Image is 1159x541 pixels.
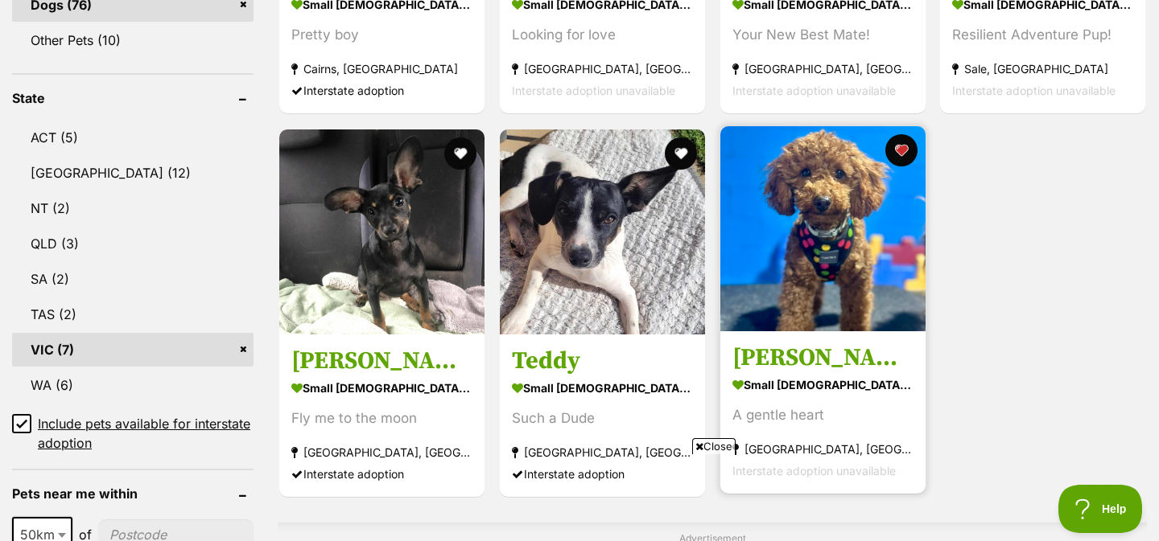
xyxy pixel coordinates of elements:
[512,376,693,400] strong: small [DEMOGRAPHIC_DATA] Dog
[512,25,693,47] div: Looking for love
[732,373,914,396] strong: small [DEMOGRAPHIC_DATA] Dog
[291,346,472,376] h3: [PERSON_NAME]
[512,441,693,463] strong: [GEOGRAPHIC_DATA], [GEOGRAPHIC_DATA]
[732,59,914,80] strong: [GEOGRAPHIC_DATA], [GEOGRAPHIC_DATA]
[12,91,254,105] header: State
[512,408,693,429] div: Such a Dude
[952,84,1116,98] span: Interstate adoption unavailable
[512,59,693,80] strong: [GEOGRAPHIC_DATA], [GEOGRAPHIC_DATA]
[279,334,485,497] a: [PERSON_NAME] small [DEMOGRAPHIC_DATA] Dog Fly me to the moon [GEOGRAPHIC_DATA], [GEOGRAPHIC_DATA...
[692,438,736,454] span: Close
[500,334,705,497] a: Teddy small [DEMOGRAPHIC_DATA] Dog Such a Dude [GEOGRAPHIC_DATA], [GEOGRAPHIC_DATA] Interstate ad...
[732,404,914,426] div: A gentle heart
[291,25,472,47] div: Pretty boy
[291,376,472,400] strong: small [DEMOGRAPHIC_DATA] Dog
[512,346,693,376] h3: Teddy
[500,129,705,334] img: Teddy - Fox Terrier (Smooth) Dog
[291,80,472,102] div: Interstate adoption
[12,368,254,402] a: WA (6)
[720,330,926,494] a: [PERSON_NAME] small [DEMOGRAPHIC_DATA] Dog A gentle heart [GEOGRAPHIC_DATA], [GEOGRAPHIC_DATA] In...
[732,438,914,460] strong: [GEOGRAPHIC_DATA], [GEOGRAPHIC_DATA]
[12,262,254,296] a: SA (2)
[512,84,675,98] span: Interstate adoption unavailable
[12,486,254,501] header: Pets near me within
[444,137,476,170] button: favourite
[38,414,254,453] span: Include pets available for interstate adoption
[12,121,254,154] a: ACT (5)
[12,23,254,57] a: Other Pets (10)
[665,137,697,170] button: favourite
[952,25,1133,47] div: Resilient Adventure Pup!
[12,333,254,367] a: VIC (7)
[720,126,926,331] img: Rhett - Poodle (Toy) Dog
[291,408,472,429] div: Fly me to the moon
[291,441,472,463] strong: [GEOGRAPHIC_DATA], [GEOGRAPHIC_DATA]
[12,414,254,453] a: Include pets available for interstate adoption
[279,129,485,334] img: Petrie - Russian Toy (Smooth Haired) Dog
[732,342,914,373] h3: [PERSON_NAME]
[12,156,254,190] a: [GEOGRAPHIC_DATA] (12)
[189,461,970,533] iframe: Advertisement
[12,191,254,225] a: NT (2)
[12,297,254,331] a: TAS (2)
[1058,485,1143,533] iframe: Help Scout Beacon - Open
[732,84,896,98] span: Interstate adoption unavailable
[732,25,914,47] div: Your New Best Mate!
[291,59,472,80] strong: Cairns, [GEOGRAPHIC_DATA]
[885,134,917,166] button: favourite
[952,59,1133,80] strong: Sale, [GEOGRAPHIC_DATA]
[12,227,254,260] a: QLD (3)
